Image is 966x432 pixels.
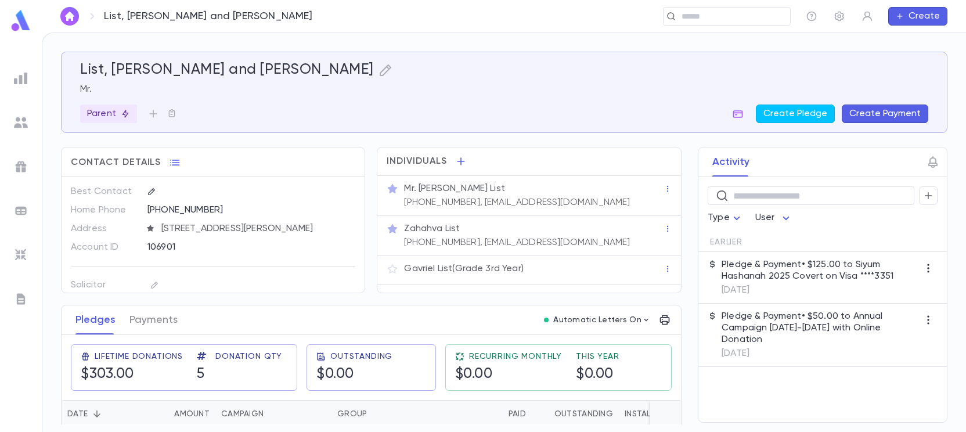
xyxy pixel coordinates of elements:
p: List, [PERSON_NAME] and [PERSON_NAME] [104,10,313,23]
div: Paid [419,400,532,428]
p: Home Phone [71,201,138,219]
img: campaigns_grey.99e729a5f7ee94e3726e6486bddda8f1.svg [14,160,28,174]
div: Group [337,400,367,428]
div: Outstanding [532,400,619,428]
div: Paid [509,400,526,428]
button: Pledges [75,305,116,334]
img: batches_grey.339ca447c9d9533ef1741baa751efc33.svg [14,204,28,218]
div: Date [62,400,140,428]
button: Activity [712,147,749,177]
p: Address [71,219,138,238]
button: Sort [88,405,106,423]
div: Group [331,400,419,428]
p: Solicitor [71,276,138,294]
div: Campaign [221,400,264,428]
p: Parent [87,108,130,120]
p: [PHONE_NUMBER], [EMAIL_ADDRESS][DOMAIN_NAME] [404,237,630,249]
div: Parent [80,105,137,123]
p: Gavriel List (Grade 3rd Year) [404,263,523,275]
h5: $0.00 [316,366,392,383]
div: Installments [625,400,680,428]
h5: $0.00 [576,366,619,383]
span: User [755,213,775,222]
img: logo [9,9,33,32]
img: students_grey.60c7aba0da46da39d6d829b817ac14fc.svg [14,116,28,129]
img: letters_grey.7941b92b52307dd3b8a917253454ce1c.svg [14,292,28,306]
div: Amount [140,400,215,428]
span: Donation Qty [215,352,282,361]
span: Outstanding [330,352,392,361]
img: home_white.a664292cf8c1dea59945f0da9f25487c.svg [63,12,77,21]
p: [DATE] [722,285,919,296]
div: Amount [174,400,210,428]
p: Pledge & Payment • $125.00 to Siyum Hashanah 2025 Covert on Visa ****3351 [722,259,919,282]
img: imports_grey.530a8a0e642e233f2baf0ef88e8c9fcb.svg [14,248,28,262]
p: [PHONE_NUMBER], [EMAIL_ADDRESS][DOMAIN_NAME] [404,197,630,208]
span: [STREET_ADDRESS][PERSON_NAME] [157,223,356,235]
div: Type [708,207,744,229]
span: Type [708,213,730,222]
p: Mr. [PERSON_NAME] List [404,183,505,195]
span: Earlier [710,237,742,247]
h5: $303.00 [81,366,183,383]
p: Mr. [80,84,928,95]
div: 106901 [147,238,311,255]
span: Lifetime Donations [95,352,183,361]
span: Contact Details [71,157,161,168]
h5: 5 [197,366,282,383]
button: Create Payment [842,105,928,123]
button: Create Pledge [756,105,835,123]
button: Create [888,7,947,26]
button: Payments [129,305,178,334]
p: [DATE] [722,348,919,359]
div: Installments [619,400,689,428]
span: This Year [576,352,619,361]
span: Individuals [387,156,447,167]
div: Campaign [215,400,331,428]
span: Recurring Monthly [469,352,562,361]
p: Account ID [71,238,138,257]
p: Pledge & Payment • $50.00 to Annual Campaign [DATE]-[DATE] with Online Donation [722,311,919,345]
div: [PHONE_NUMBER] [147,201,355,218]
img: reports_grey.c525e4749d1bce6a11f5fe2a8de1b229.svg [14,71,28,85]
h5: $0.00 [455,366,562,383]
p: Zahahva List [404,223,460,235]
div: Outstanding [554,400,613,428]
h5: List, [PERSON_NAME] and [PERSON_NAME] [80,62,374,79]
p: Best Contact [71,182,138,201]
p: Automatic Letters On [553,315,641,325]
button: Automatic Letters On [539,312,655,328]
div: User [755,207,794,229]
div: Date [67,400,88,428]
